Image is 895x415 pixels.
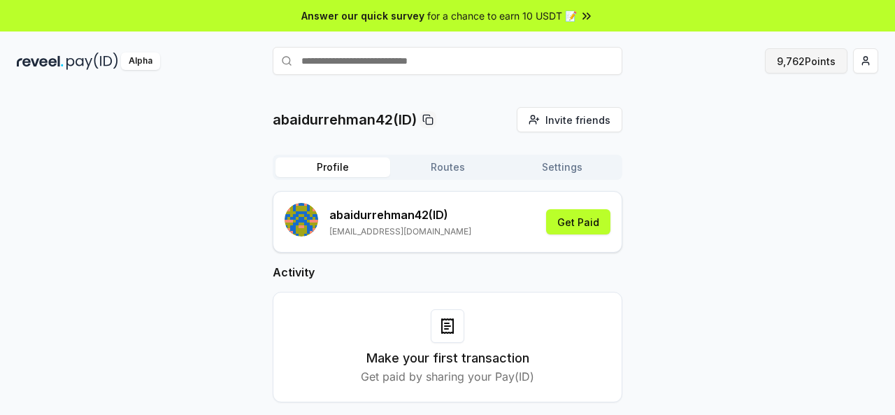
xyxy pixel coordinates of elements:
[329,206,471,223] p: abaidurrehman42 (ID)
[361,368,534,385] p: Get paid by sharing your Pay(ID)
[545,113,610,127] span: Invite friends
[427,8,577,23] span: for a chance to earn 10 USDT 📝
[273,110,417,129] p: abaidurrehman42(ID)
[275,157,390,177] button: Profile
[765,48,847,73] button: 9,762Points
[273,264,622,281] h2: Activity
[301,8,424,23] span: Answer our quick survey
[66,52,118,70] img: pay_id
[505,157,620,177] button: Settings
[546,209,610,234] button: Get Paid
[121,52,160,70] div: Alpha
[366,349,529,368] h3: Make your first transaction
[390,157,505,177] button: Routes
[329,226,471,237] p: [EMAIL_ADDRESS][DOMAIN_NAME]
[17,52,64,70] img: reveel_dark
[517,107,622,132] button: Invite friends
